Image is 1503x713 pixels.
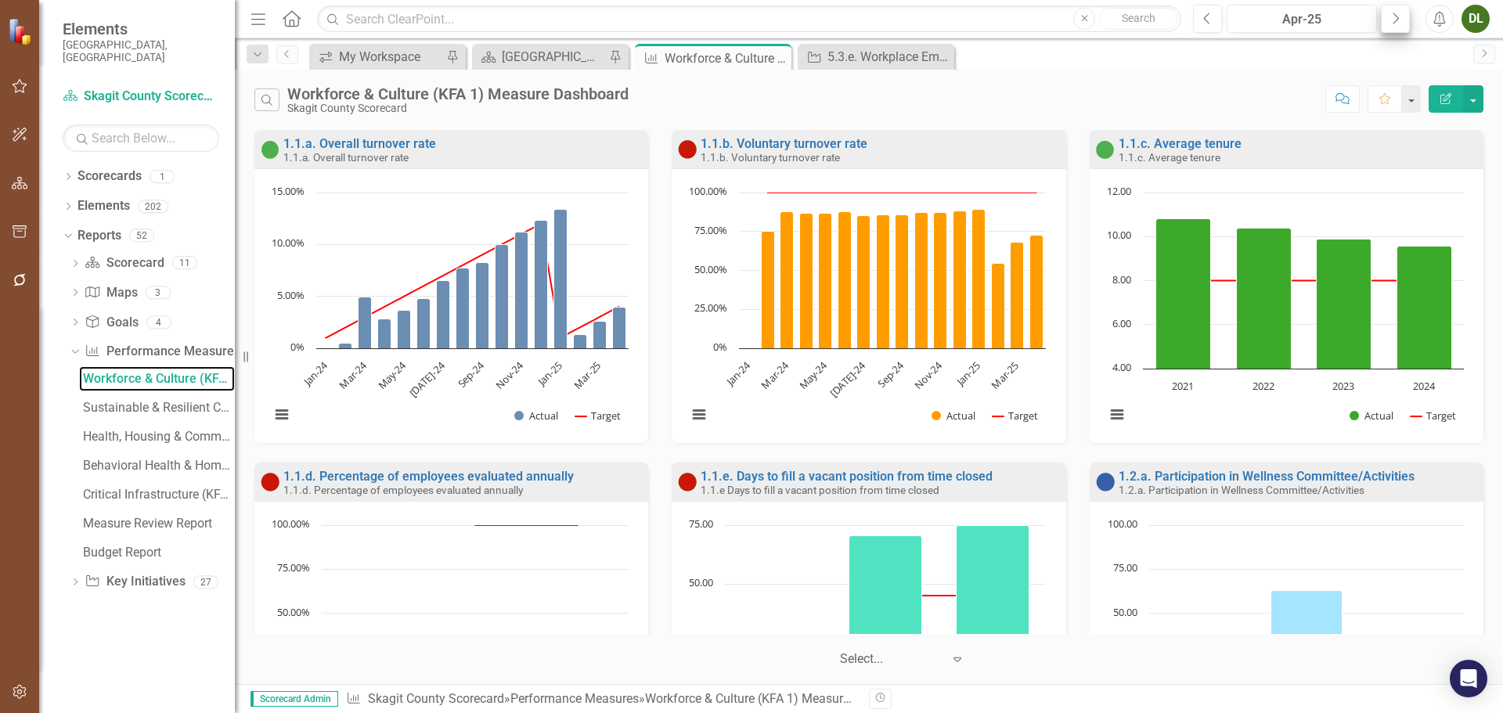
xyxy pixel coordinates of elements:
[688,404,710,426] button: View chart menu, Chart
[796,358,831,392] text: May-24
[262,185,640,439] div: Chart. Highcharts interactive chart.
[272,236,305,250] text: 10.00%
[502,47,605,67] div: [GEOGRAPHIC_DATA] Page
[838,211,852,348] path: Jun-24, 87.5. Actual.
[1096,473,1115,492] img: No Information
[283,484,523,496] small: 1.1.d. Percentage of employees evaluated annually
[83,517,235,531] div: Measure Review Report
[417,298,431,348] path: Jun-24, 4.82. Actual.
[593,321,607,348] path: Mar-25, 2.62. Actual.
[672,130,1065,443] div: Double-Click to Edit
[79,366,235,391] a: Workforce & Culture (KFA 1) Measure Dashboard
[1155,218,1451,369] g: Actual, series 1 of 2. Bar series with 4 bars.
[1112,316,1131,330] text: 6.00
[1236,228,1291,369] path: 2022, 10.4. Actual.
[85,573,185,591] a: Key Initiatives
[79,511,235,536] a: Measure Review Report
[515,232,528,348] path: Nov-24, 11.23. Actual.
[857,215,870,348] path: Jul-24, 85.2. Actual.
[689,184,727,198] text: 100.00%
[574,334,587,348] path: Feb-25, 1.31. Actual.
[694,301,727,315] text: 25.00%
[8,18,35,45] img: ClearPoint Strategy
[437,280,450,348] path: Jul-24, 6.52. Actual.
[1119,136,1242,151] a: 1.1.c. Average tenure
[1098,185,1472,439] svg: Interactive chart
[759,358,792,391] text: Mar-24
[613,307,626,348] path: Apr-25, 3.93. Actual.
[1106,404,1128,426] button: View chart menu, Chart
[575,409,622,423] button: Show Target
[79,395,235,420] a: Sustainable & Resilient County Government (KFA 5) Measure Dashboard
[1107,184,1131,198] text: 12.00
[150,170,175,183] div: 1
[749,189,1040,196] g: Target, series 2 of 2. Line with 16 data points.
[1098,185,1476,439] div: Chart. Highcharts interactive chart.
[172,257,197,270] div: 11
[1412,379,1435,393] text: 2024
[1113,560,1137,574] text: 75.00
[1119,484,1364,496] small: 1.2.a. Participation in Wellness Committee/Activities
[993,409,1039,423] button: Show Target
[476,262,489,348] path: Sep-24, 8.24. Actual.
[819,213,832,348] path: May-24, 86.7. Actual.
[138,200,168,213] div: 202
[1350,409,1393,423] button: Show Actual
[77,167,142,185] a: Scorecards
[250,691,338,707] span: Scorecard Admin
[989,358,1022,391] text: Mar-25
[849,535,922,701] path: Q4-24, 70.4. Actual.
[63,124,219,152] input: Search Below...
[800,213,813,348] path: Apr-24, 86.9. Actual.
[254,130,648,443] div: Double-Click to Edit
[1107,228,1131,242] text: 10.00
[339,343,352,348] path: Feb-24, 0.49. Actual.
[496,244,509,348] path: Oct-24, 10. Actual.
[283,136,436,151] a: 1.1.a. Overall turnover rate
[63,20,219,38] span: Elements
[877,214,890,348] path: Aug-24, 85.9. Actual.
[915,212,928,348] path: Oct-24, 87.1. Actual.
[287,85,629,103] div: Workforce & Culture (KFA 1) Measure Dashboard
[932,409,975,423] button: Show Actual
[146,286,171,299] div: 3
[287,103,629,114] div: Skagit County Scorecard
[277,560,310,574] text: 75.00%
[1108,517,1137,531] text: 100.00
[326,209,625,348] g: Actual, series 1 of 2. Bar series with 16 bars.
[271,404,293,426] button: View chart menu, Chart
[1112,360,1131,374] text: 4.00
[290,340,305,354] text: 0%
[261,473,279,492] img: Below Plan
[1332,379,1354,393] text: 2023
[337,358,370,391] text: Mar-24
[77,227,121,245] a: Reports
[780,211,794,348] path: Mar-24, 87.5. Actual.
[85,254,164,272] a: Scorecard
[802,47,950,67] a: 5.3.e. Workplace Emergency Preparedness
[317,5,1181,33] input: Search ClearPoint...
[1202,525,1412,702] g: Actual, series 1 of 2. Bar series with 3 bars.
[749,209,1043,348] g: Actual, series 1 of 2. Bar series with 16 bars.
[689,634,713,648] text: 25.00
[83,459,235,473] div: Behavioral Health & Homelessness (KFA 3) Measure Dashboard
[375,358,409,392] text: May-24
[972,209,986,348] path: Jan-25, 89.4. Actual.
[1011,242,1024,348] path: Mar-25, 68.2. Actual.
[85,284,137,302] a: Maps
[701,136,867,151] a: 1.1.b. Voluntary turnover rate
[83,372,235,386] div: Workforce & Culture (KFA 1) Measure Dashboard
[678,140,697,159] img: Below Plan
[689,575,713,589] text: 50.00
[83,488,235,502] div: Critical Infrastructure (KFA 2) Measure Dashboard
[992,263,1005,348] path: Feb-25, 54.5. Actual.
[571,358,604,391] text: Mar-25
[346,690,857,708] div: » »
[874,358,907,391] text: Sep-24
[406,358,449,400] text: [DATE]-24
[129,229,154,243] div: 52
[953,358,984,390] text: Jan-25
[701,469,993,484] a: 1.1.e. Days to fill a vacant position from time closed
[1450,660,1487,697] div: Open Intercom Messenger
[77,197,130,215] a: Elements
